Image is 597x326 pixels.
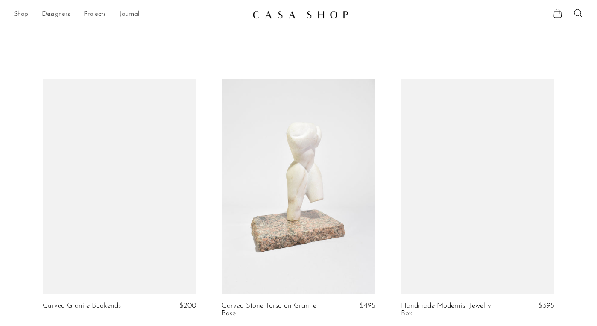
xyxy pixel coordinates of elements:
[222,302,324,318] a: Carved Stone Torso on Granite Base
[538,302,554,309] span: $395
[120,9,140,20] a: Journal
[179,302,196,309] span: $200
[401,302,503,318] a: Handmade Modernist Jewelry Box
[84,9,106,20] a: Projects
[14,9,28,20] a: Shop
[360,302,375,309] span: $495
[43,302,121,310] a: Curved Granite Bookends
[42,9,70,20] a: Designers
[14,7,246,22] nav: Desktop navigation
[14,7,246,22] ul: NEW HEADER MENU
